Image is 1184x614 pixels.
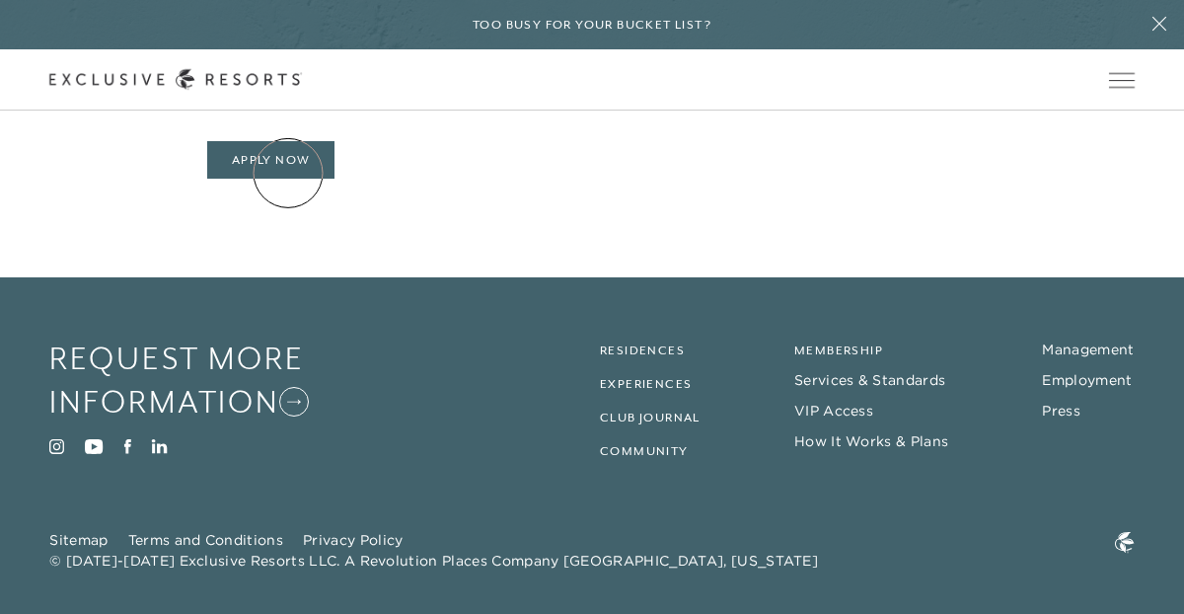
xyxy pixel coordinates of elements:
a: Club Journal [600,411,701,424]
a: Services & Standards [794,371,945,389]
a: Sitemap [49,531,108,549]
a: Privacy Policy [303,531,403,549]
a: Management [1042,341,1134,358]
a: Experiences [600,377,692,391]
a: Membership [794,344,883,357]
a: Terms and Conditions [128,531,283,549]
button: Open navigation [1109,73,1135,87]
a: Community [600,444,689,458]
h6: Too busy for your bucket list? [473,16,711,35]
a: Request More Information [49,337,387,424]
a: Press [1042,402,1080,420]
a: Employment [1042,371,1132,389]
a: VIP Access [794,402,873,420]
a: How It Works & Plans [794,432,948,450]
span: © [DATE]-[DATE] Exclusive Resorts LLC. A Revolution Places Company [GEOGRAPHIC_DATA], [US_STATE] [49,551,818,572]
a: Residences [600,344,685,357]
a: Apply Now [207,141,335,179]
